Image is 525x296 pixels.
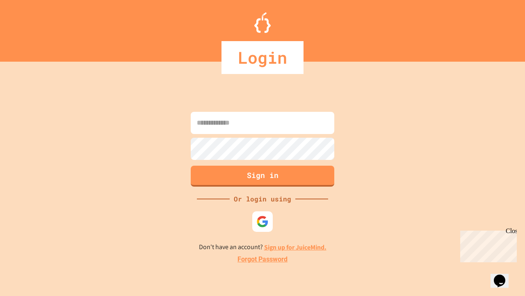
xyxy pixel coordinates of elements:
p: Don't have an account? [199,242,326,252]
iframe: chat widget [457,227,517,262]
img: Logo.svg [254,12,271,33]
div: Login [221,41,304,74]
a: Sign up for JuiceMind. [264,243,326,252]
button: Sign in [191,166,334,187]
a: Forgot Password [237,254,288,264]
img: google-icon.svg [256,215,269,228]
div: Or login using [230,194,295,204]
iframe: chat widget [491,263,517,288]
div: Chat with us now!Close [3,3,57,52]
